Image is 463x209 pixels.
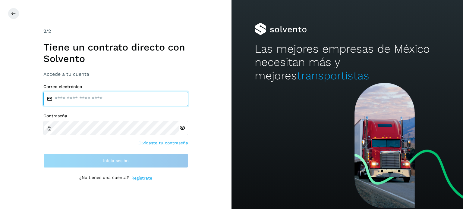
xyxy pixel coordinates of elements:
h3: Accede a tu cuenta [43,71,188,77]
a: Olvidaste tu contraseña [138,140,188,146]
h1: Tiene un contrato directo con Solvento [43,41,188,65]
div: /2 [43,28,188,35]
label: Contraseña [43,113,188,118]
h2: Las mejores empresas de México necesitan más y mejores [255,42,440,82]
a: Regístrate [131,175,152,181]
span: Inicia sesión [103,158,129,163]
span: transportistas [297,69,369,82]
span: 2 [43,28,46,34]
p: ¿No tienes una cuenta? [79,175,129,181]
button: Inicia sesión [43,153,188,168]
label: Correo electrónico [43,84,188,89]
